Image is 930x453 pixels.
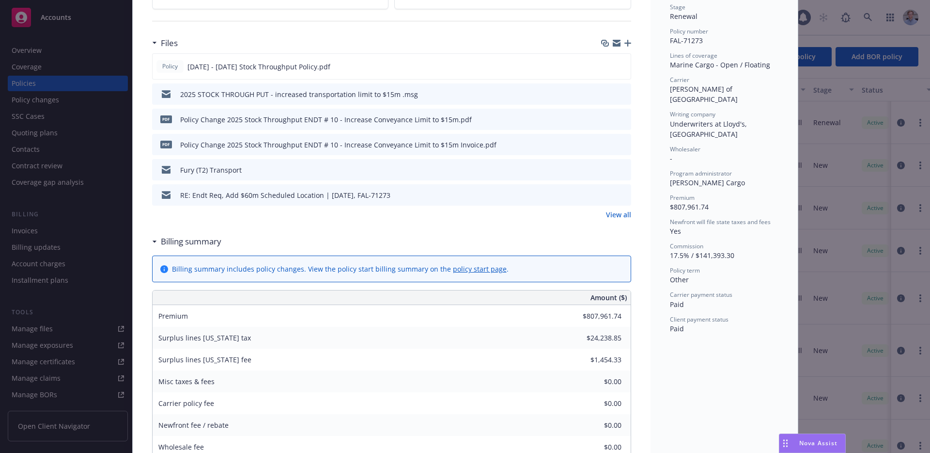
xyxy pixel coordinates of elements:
[187,62,330,72] span: [DATE] - [DATE] Stock Throughput Policy.pdf
[160,115,172,123] span: pdf
[180,190,390,200] div: RE: Endt Req, Add $60m Scheduled Location | [DATE], FAL-71273
[180,140,496,150] div: Policy Change 2025 Stock Throughput ENDT # 10 - Increase Conveyance Limit to $15m Invoice.pdf
[670,84,738,104] span: [PERSON_NAME] of [GEOGRAPHIC_DATA]
[670,178,745,187] span: [PERSON_NAME] Cargo
[180,89,418,99] div: 2025 STOCK THROUGH PUT - increased transportation limit to $15m .msg
[799,439,837,447] span: Nova Assist
[564,331,627,345] input: 0.00
[180,114,472,125] div: Policy Change 2025 Stock Throughput ENDT # 10 - Increase Conveyance Limit to $15m.pdf
[453,264,507,274] a: policy start page
[670,291,732,299] span: Carrier payment status
[564,309,627,324] input: 0.00
[670,36,703,45] span: FAL-71273
[670,110,715,118] span: Writing company
[158,399,214,408] span: Carrier policy fee
[152,37,178,49] div: Files
[180,165,242,175] div: Fury (T2) Transport
[161,235,221,248] h3: Billing summary
[670,12,697,21] span: Renewal
[158,355,251,364] span: Surplus lines [US_STATE] fee
[158,442,204,452] span: Wholesale fee
[670,275,689,284] span: Other
[564,418,627,433] input: 0.00
[779,434,791,453] div: Drag to move
[670,242,703,250] span: Commission
[670,226,681,236] span: Yes
[619,140,627,150] button: preview file
[161,37,178,49] h3: Files
[603,165,611,175] button: download file
[603,114,611,125] button: download file
[158,333,251,342] span: Surplus lines [US_STATE] tax
[564,374,627,389] input: 0.00
[779,434,846,453] button: Nova Assist
[670,202,709,211] span: $807,961.74
[564,353,627,367] input: 0.00
[670,154,672,163] span: -
[619,114,627,125] button: preview file
[670,169,732,178] span: Program administrator
[606,210,631,220] a: View all
[619,165,627,175] button: preview file
[158,421,229,430] span: Newfront fee / rebate
[670,60,770,69] span: Marine Cargo - Open / Floating
[172,264,509,274] div: Billing summary includes policy changes. View the policy start billing summary on the .
[670,251,734,260] span: 17.5% / $141,393.30
[670,145,700,153] span: Wholesaler
[670,315,728,324] span: Client payment status
[670,119,749,139] span: Underwriters at Lloyd's, [GEOGRAPHIC_DATA]
[670,218,771,226] span: Newfront will file state taxes and fees
[618,62,627,72] button: preview file
[670,300,684,309] span: Paid
[670,27,708,35] span: Policy number
[603,140,611,150] button: download file
[670,51,717,60] span: Lines of coverage
[590,292,627,303] span: Amount ($)
[670,76,689,84] span: Carrier
[158,311,188,321] span: Premium
[670,3,685,11] span: Stage
[152,235,221,248] div: Billing summary
[619,190,627,200] button: preview file
[603,190,611,200] button: download file
[160,141,172,148] span: pdf
[670,266,700,275] span: Policy term
[603,62,610,72] button: download file
[619,89,627,99] button: preview file
[160,62,180,71] span: Policy
[670,324,684,333] span: Paid
[603,89,611,99] button: download file
[564,396,627,411] input: 0.00
[670,194,695,202] span: Premium
[158,377,215,386] span: Misc taxes & fees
